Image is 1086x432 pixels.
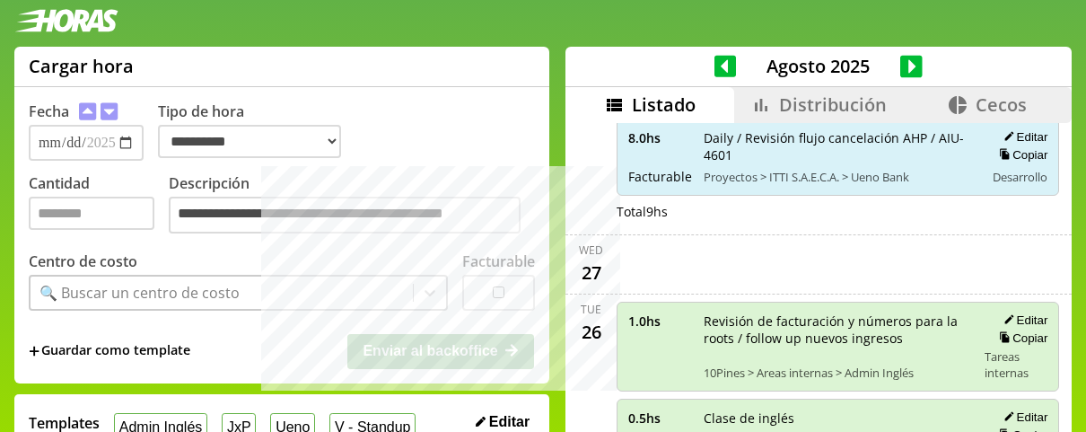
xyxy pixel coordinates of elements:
button: Editar [998,410,1047,425]
div: Total 9 hs [617,203,1060,220]
label: Tipo de hora [158,101,355,161]
span: + [29,341,39,361]
img: logotipo [14,9,118,32]
span: Distribución [779,93,887,117]
div: 27 [577,258,606,287]
span: Editar [489,414,530,430]
span: Listado [632,93,696,117]
label: Centro de costo [29,251,137,271]
span: 1.0 hs [628,313,691,330]
span: Facturable [628,168,691,185]
button: Editar [998,313,1047,328]
button: Editar [470,413,535,431]
label: Fecha [29,101,69,121]
span: Desarrollo [993,169,1047,185]
span: +Guardar como template [29,341,190,361]
button: Copiar [994,331,1047,346]
select: Tipo de hora [158,125,341,158]
span: Tareas internas [985,348,1047,381]
label: Cantidad [29,173,169,239]
span: Revisión de facturación y números para la roots / follow up nuevos ingresos [704,313,973,347]
span: Daily / Revisión flujo cancelación AHP / AIU-4601 [704,129,973,163]
span: Agosto 2025 [736,54,900,78]
label: Descripción [169,173,535,239]
span: Cecos [976,93,1027,117]
button: Copiar [994,147,1047,163]
h1: Cargar hora [29,54,134,78]
span: Proyectos > ITTI S.A.E.C.A. > Ueno Bank [704,169,973,185]
span: 10Pines > Areas internas > Admin Inglés [704,365,973,381]
button: Editar [998,129,1047,145]
div: Wed [579,242,603,258]
span: 0.5 hs [628,410,691,427]
div: 🔍 Buscar un centro de costo [39,283,240,303]
span: 8.0 hs [628,129,691,146]
span: Clase de inglés [704,410,973,427]
input: Cantidad [29,197,154,230]
div: 26 [577,317,606,346]
textarea: Descripción [169,197,521,234]
div: Tue [581,302,601,317]
label: Facturable [462,251,535,271]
